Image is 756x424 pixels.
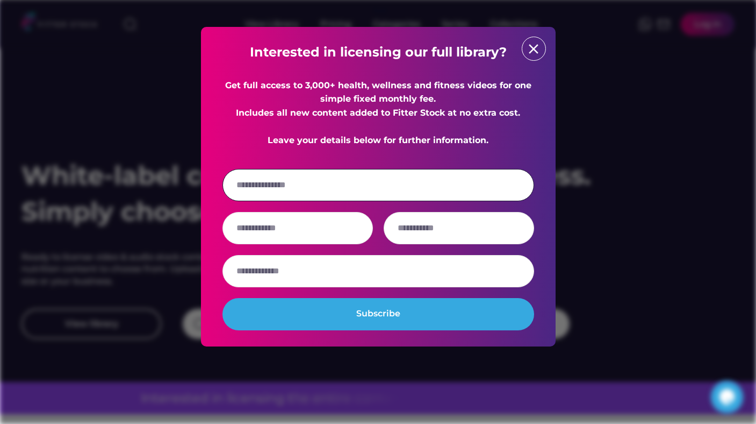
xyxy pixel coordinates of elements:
[525,41,542,57] button: close
[222,298,534,330] button: Subscribe
[711,381,745,413] iframe: chat widget
[250,44,507,60] strong: Interested in licensing our full library?
[222,79,534,147] div: Get full access to 3,000+ health, wellness and fitness videos for one simple fixed monthly fee. I...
